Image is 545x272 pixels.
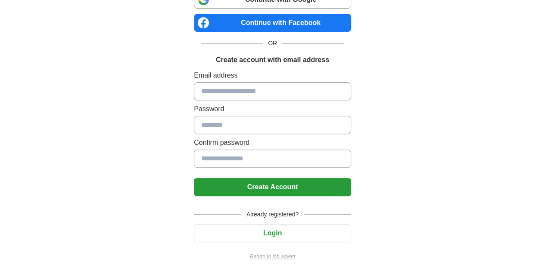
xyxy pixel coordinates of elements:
[194,253,351,260] a: Return to job advert
[194,224,351,242] button: Login
[241,210,304,219] span: Already registered?
[194,70,351,81] label: Email address
[194,229,351,237] a: Login
[194,178,351,196] button: Create Account
[194,104,351,114] label: Password
[263,39,282,48] span: OR
[194,14,351,32] a: Continue with Facebook
[194,138,351,148] label: Confirm password
[216,55,329,65] h1: Create account with email address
